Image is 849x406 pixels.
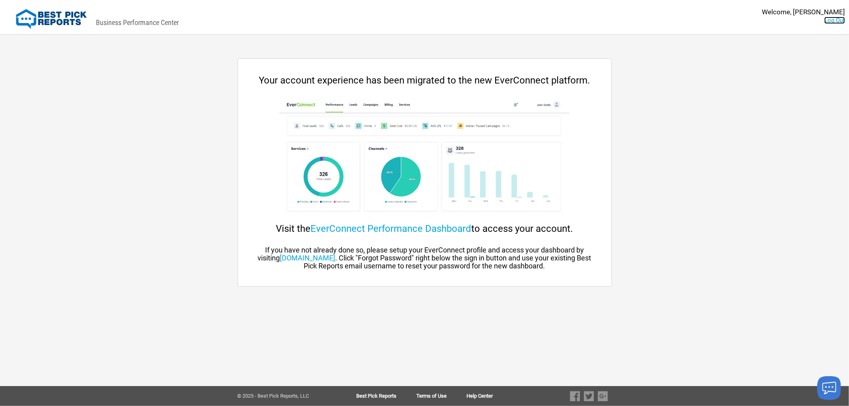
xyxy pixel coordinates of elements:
button: Launch chat [817,376,841,400]
div: © 2025 - Best Pick Reports, LLC [238,393,331,399]
img: cp-dashboard.png [279,98,570,217]
a: [DOMAIN_NAME] [280,254,336,262]
a: Best Pick Reports [356,393,416,399]
div: Your account experience has been migrated to the new EverConnect platform. [254,75,595,86]
a: Log Out [824,17,845,24]
div: Welcome, [PERSON_NAME] [762,8,845,16]
img: Best Pick Reports Logo [16,9,87,29]
a: Help Center [466,393,493,399]
div: Visit the to access your account. [254,223,595,234]
a: EverConnect Performance Dashboard [311,223,472,234]
a: Terms of Use [416,393,466,399]
div: If you have not already done so, please setup your EverConnect profile and access your dashboard ... [254,246,595,270]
